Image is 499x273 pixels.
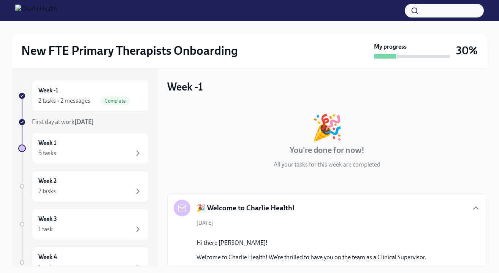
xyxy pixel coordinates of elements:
p: Hi there [PERSON_NAME]! [196,239,468,247]
h5: 🎉 Welcome to Charlie Health! [196,203,295,213]
strong: My progress [374,43,407,51]
h6: Week -1 [38,86,58,95]
h3: 30% [456,44,478,57]
a: Week 15 tasks [18,132,149,164]
span: First day at work [32,118,94,125]
h6: Week 4 [38,253,57,261]
h6: Week 3 [38,215,57,223]
div: 2 tasks • 2 messages [38,97,90,105]
a: Week 22 tasks [18,170,149,202]
h6: Week 2 [38,177,57,185]
strong: [DATE] [74,118,94,125]
h2: New FTE Primary Therapists Onboarding [21,43,238,58]
img: CharlieHealth [15,5,57,17]
div: 1 task [38,225,53,233]
span: Complete [100,98,130,104]
div: 1 task [38,263,53,271]
div: 2 tasks [38,187,56,195]
a: Week 31 task [18,208,149,240]
a: First day at work[DATE] [18,118,149,126]
h3: Week -1 [167,80,203,94]
div: 🎉 [312,115,343,140]
h6: Week 1 [38,139,56,147]
a: Week -12 tasks • 2 messagesComplete [18,80,149,112]
div: 5 tasks [38,149,56,157]
span: [DATE] [196,219,213,227]
p: Welcome to Charlie Health! We’re thrilled to have you on the team as a Clinical Supervisor. [196,253,468,262]
p: All your tasks for this week are completed [274,160,380,169]
h4: You're done for now! [290,144,364,156]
